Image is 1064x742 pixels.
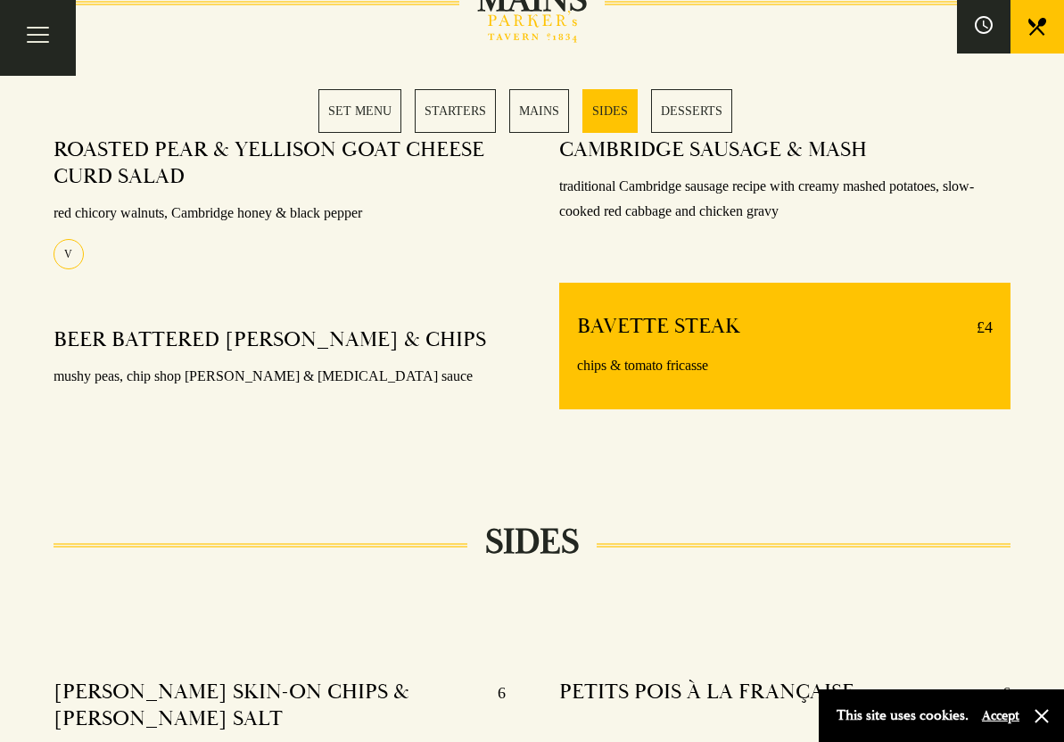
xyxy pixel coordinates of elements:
[559,679,854,707] h4: PETITS POIS À LA FRANÇAISE
[509,89,569,133] a: 3 / 5
[582,89,638,133] a: 4 / 5
[985,679,1010,707] p: 6
[651,89,732,133] a: 5 / 5
[1033,707,1051,725] button: Close and accept
[837,703,969,729] p: This site uses cookies.
[318,89,401,133] a: 1 / 5
[54,364,506,390] p: mushy peas, chip shop [PERSON_NAME] & [MEDICAL_DATA] sauce
[54,201,506,227] p: red chicory walnuts, Cambridge honey & black pepper
[467,521,597,564] h2: SIDES
[54,679,480,732] h4: [PERSON_NAME] SKIN-ON CHIPS & [PERSON_NAME] SALT
[982,707,1019,724] button: Accept
[54,326,486,353] h4: BEER BATTERED [PERSON_NAME] & CHIPS
[54,239,84,269] div: V
[559,174,1011,226] p: traditional Cambridge sausage recipe with creamy mashed potatoes, slow-cooked red cabbage and chi...
[577,353,994,379] p: chips & tomato fricasse
[577,313,740,342] h4: BAVETTE STEAK
[415,89,496,133] a: 2 / 5
[959,313,993,342] p: £4
[480,679,506,732] p: 6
